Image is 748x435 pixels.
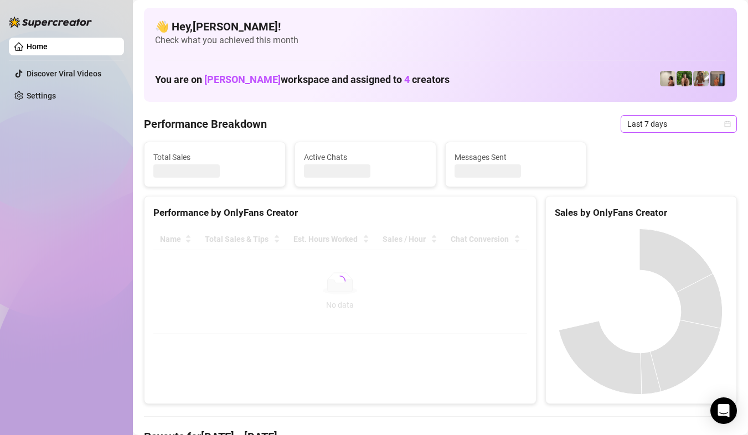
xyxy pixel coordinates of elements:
span: calendar [724,121,731,127]
span: Check what you achieved this month [155,34,726,46]
span: [PERSON_NAME] [204,74,281,85]
h1: You are on workspace and assigned to creators [155,74,450,86]
div: Performance by OnlyFans Creator [153,205,527,220]
a: Discover Viral Videos [27,69,101,78]
h4: 👋 Hey, [PERSON_NAME] ! [155,19,726,34]
img: Nathaniel [693,71,709,86]
div: Open Intercom Messenger [710,397,737,424]
a: Settings [27,91,56,100]
img: logo-BBDzfeDw.svg [9,17,92,28]
img: Wayne [710,71,725,86]
a: Home [27,42,48,51]
span: Last 7 days [627,116,730,132]
span: Active Chats [304,151,427,163]
img: Ralphy [660,71,675,86]
span: Total Sales [153,151,276,163]
span: Messages Sent [455,151,577,163]
img: Nathaniel [677,71,692,86]
div: Sales by OnlyFans Creator [555,205,728,220]
h4: Performance Breakdown [144,116,267,132]
span: loading [334,276,345,287]
span: 4 [404,74,410,85]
